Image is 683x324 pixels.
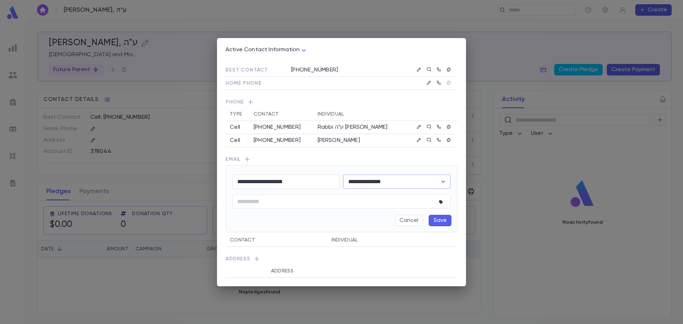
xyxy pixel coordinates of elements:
[267,265,416,278] th: Address
[226,44,308,55] div: Active Contact Information
[226,99,457,108] span: Phone
[395,215,423,226] button: Cancel
[282,64,409,77] td: [PHONE_NUMBER]
[226,156,457,165] span: Email
[318,124,399,131] p: Rabbi ע"ה [PERSON_NAME]
[226,255,457,265] span: Address
[327,234,432,247] th: Individual
[226,68,268,73] span: Best Contact
[230,137,245,144] div: Cell
[318,137,399,144] p: [PERSON_NAME]
[254,124,309,131] div: [PHONE_NUMBER]
[254,137,309,144] div: [PHONE_NUMBER]
[226,47,300,53] span: Active Contact Information
[429,215,451,226] button: Save
[249,108,313,121] th: Contact
[226,108,249,121] th: Type
[438,177,448,187] button: Open
[226,81,261,86] span: Home Phone
[313,108,404,121] th: Individual
[230,124,245,131] div: Cell
[226,234,327,247] th: Contact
